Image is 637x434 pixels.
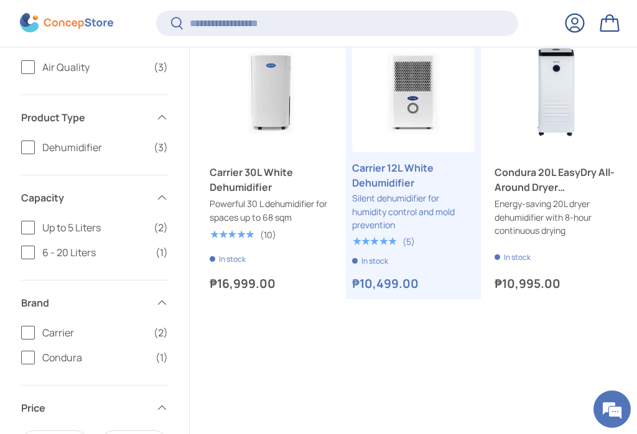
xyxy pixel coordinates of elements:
[495,165,617,195] a: Condura 20L EasyDry All-Around Dryer Dehumidifier
[204,6,234,36] div: Minimize live chat window
[6,296,237,339] textarea: Type your message and hit 'Enter'
[154,325,168,340] span: (2)
[21,400,148,415] span: Price
[156,350,168,365] span: (1)
[352,30,475,152] a: Carrier 12L White Dehumidifier
[495,30,617,152] a: Condura 20L EasyDry All-Around Dryer Dehumidifier
[42,140,146,155] span: Dehumidifier
[21,295,148,310] span: Brand
[21,95,168,140] summary: Product Type
[21,190,148,205] span: Capacity
[42,350,148,365] span: Condura
[154,60,168,75] span: (3)
[154,220,168,235] span: (2)
[21,386,168,430] summary: Price
[20,14,113,33] img: ConcepStore
[210,30,332,152] a: Carrier 30L White Dehumidifier
[21,110,148,125] span: Product Type
[65,70,209,86] div: Chat with us now
[210,165,332,195] a: Carrier 30L White Dehumidifier
[352,30,475,152] img: carrier-dehumidifier-12-liter-full-view-concepstore
[42,60,146,75] span: Air Quality
[154,140,168,155] span: (3)
[210,30,332,152] img: carrier-dehumidifier-30-liter-full-view-concepstore
[352,160,475,190] a: Carrier 12L White Dehumidifier
[21,280,168,325] summary: Brand
[156,245,168,260] span: (1)
[72,135,172,261] span: We're online!
[21,175,168,220] summary: Capacity
[495,30,617,152] img: condura-easy-dry-dehumidifier-full-view-concepstore.ph
[42,220,146,235] span: Up to 5 Liters
[42,245,148,260] span: 6 - 20 Liters
[42,325,146,340] span: Carrier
